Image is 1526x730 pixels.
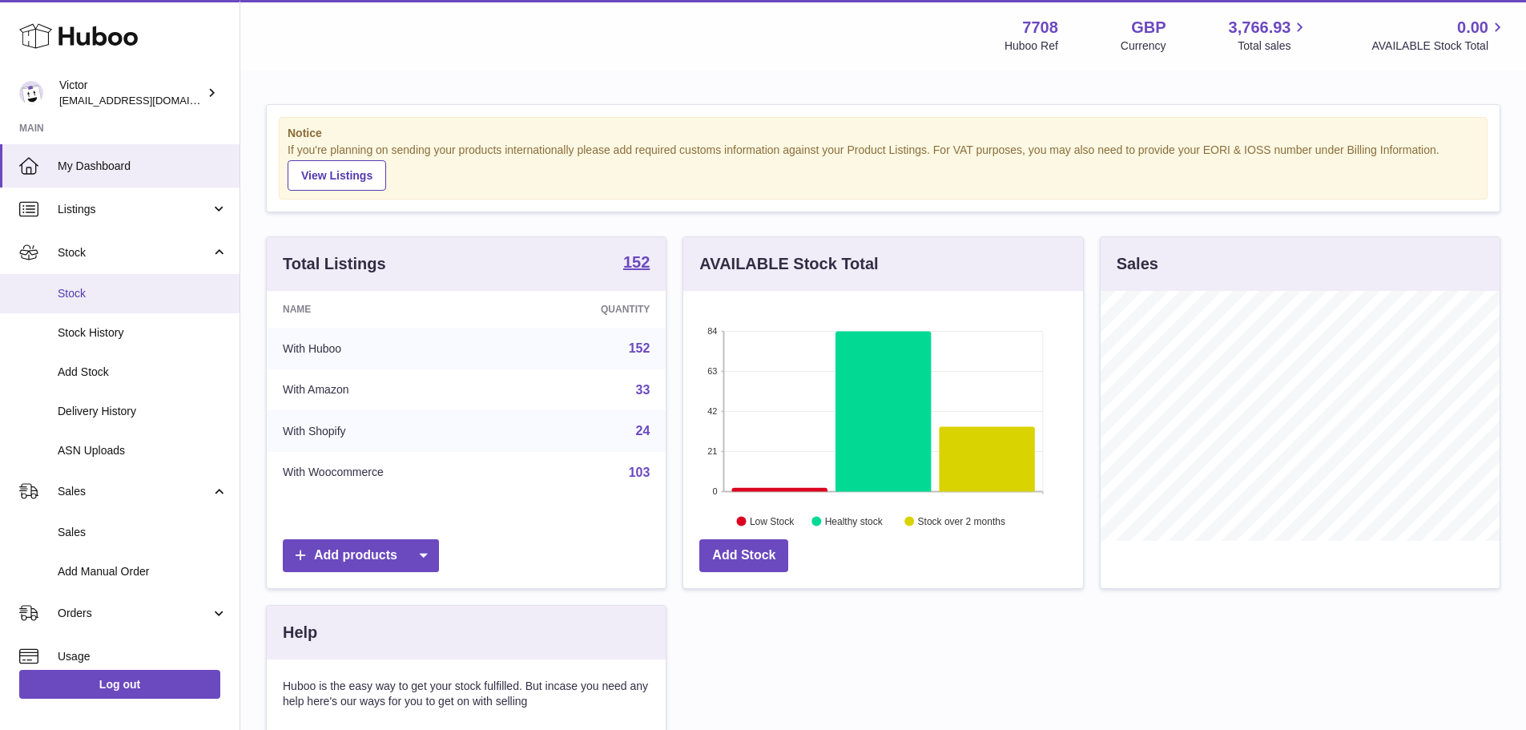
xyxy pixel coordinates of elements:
span: Total sales [1238,38,1309,54]
text: 0 [713,486,718,496]
div: Currency [1121,38,1166,54]
text: Healthy stock [825,515,884,526]
img: internalAdmin-7708@internal.huboo.com [19,81,43,105]
strong: Notice [288,126,1479,141]
span: Add Stock [58,365,227,380]
th: Name [267,291,514,328]
span: Stock [58,286,227,301]
td: With Amazon [267,369,514,411]
strong: 152 [623,254,650,270]
div: Victor [59,78,203,108]
text: 84 [708,326,718,336]
span: Stock History [58,325,227,341]
h3: Sales [1117,253,1158,275]
strong: GBP [1131,17,1166,38]
p: Huboo is the easy way to get your stock fulfilled. But incase you need any help here's our ways f... [283,679,650,709]
text: 42 [708,406,718,416]
text: 21 [708,446,718,456]
span: My Dashboard [58,159,227,174]
div: Huboo Ref [1005,38,1058,54]
a: 152 [629,341,650,355]
a: Add Stock [699,539,788,572]
a: Log out [19,670,220,699]
text: 63 [708,366,718,376]
strong: 7708 [1022,17,1058,38]
span: Add Manual Order [58,564,227,579]
span: Usage [58,649,227,664]
span: Delivery History [58,404,227,419]
a: 0.00 AVAILABLE Stock Total [1371,17,1507,54]
span: 0.00 [1457,17,1488,38]
a: 3,766.93 Total sales [1229,17,1310,54]
span: Sales [58,525,227,540]
th: Quantity [514,291,666,328]
a: View Listings [288,160,386,191]
td: With Huboo [267,328,514,369]
td: With Woocommerce [267,452,514,494]
span: [EMAIL_ADDRESS][DOMAIN_NAME] [59,94,236,107]
a: Add products [283,539,439,572]
span: Sales [58,484,211,499]
span: Listings [58,202,211,217]
div: If you're planning on sending your products internationally please add required customs informati... [288,143,1479,191]
h3: Total Listings [283,253,386,275]
text: Stock over 2 months [918,515,1005,526]
a: 33 [636,383,650,397]
h3: Help [283,622,317,643]
td: With Shopify [267,410,514,452]
span: AVAILABLE Stock Total [1371,38,1507,54]
a: 103 [629,466,650,479]
span: Stock [58,245,211,260]
text: Low Stock [750,515,795,526]
span: ASN Uploads [58,443,227,458]
a: 152 [623,254,650,273]
span: Orders [58,606,211,621]
a: 24 [636,424,650,438]
span: 3,766.93 [1229,17,1291,38]
h3: AVAILABLE Stock Total [699,253,878,275]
